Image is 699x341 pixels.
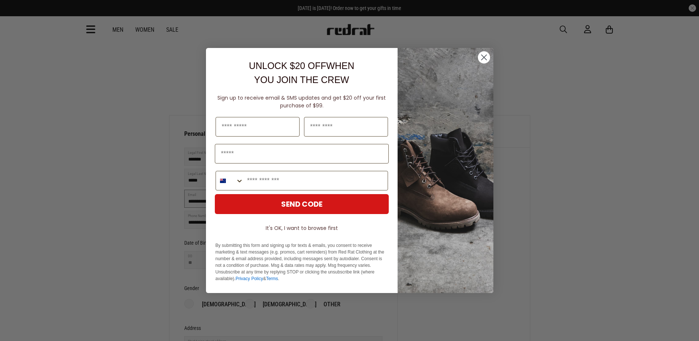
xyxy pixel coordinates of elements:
[220,178,226,184] img: New Zealand
[266,276,278,281] a: Terms
[215,144,389,163] input: Email
[216,242,388,282] p: By submitting this form and signing up for texts & emails, you consent to receive marketing & tex...
[215,194,389,214] button: SEND CODE
[216,171,244,190] button: Search Countries
[398,48,493,293] img: f7662613-148e-4c88-9575-6c6b5b55a647.jpeg
[6,3,28,25] button: Open LiveChat chat widget
[478,51,490,64] button: Close dialog
[215,221,389,235] button: It's OK, I want to browse first
[235,276,263,281] a: Privacy Policy
[216,117,300,137] input: First Name
[249,61,326,71] span: UNLOCK $20 OFF
[217,94,386,109] span: Sign up to receive email & SMS updates and get $20 off your first purchase of $99.
[254,75,349,85] span: YOU JOIN THE CREW
[326,61,354,71] span: WHEN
